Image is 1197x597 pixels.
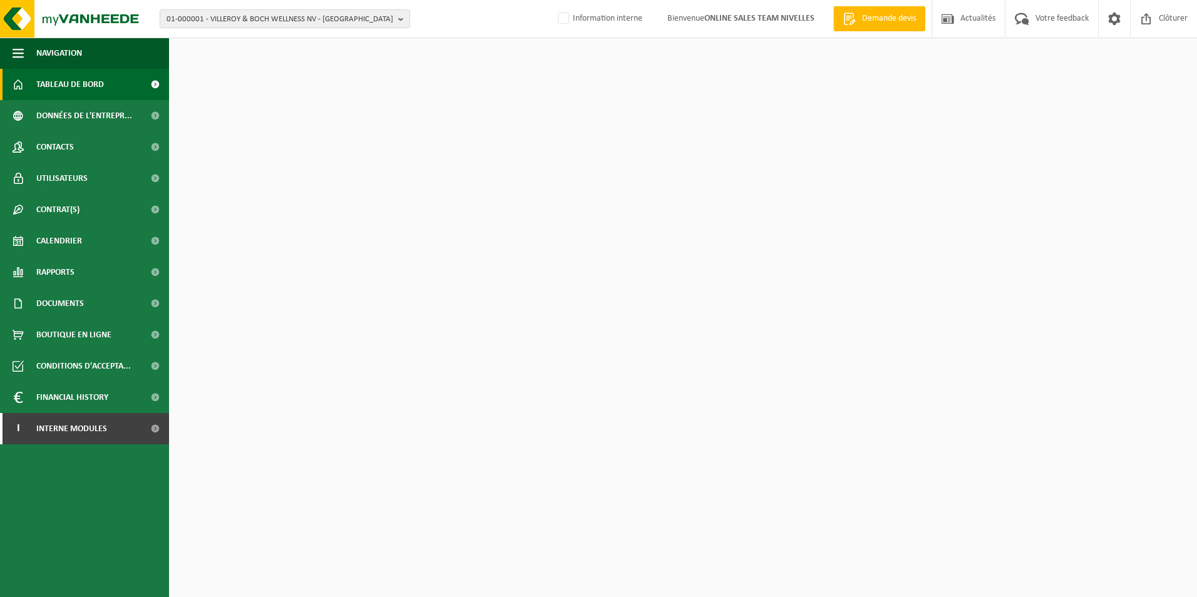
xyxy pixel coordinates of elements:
[36,194,80,225] span: Contrat(s)
[36,225,82,257] span: Calendrier
[704,14,814,23] strong: ONLINE SALES TEAM NIVELLES
[36,38,82,69] span: Navigation
[859,13,919,25] span: Demande devis
[36,163,88,194] span: Utilisateurs
[36,382,108,413] span: Financial History
[555,9,642,28] label: Information interne
[36,319,111,350] span: Boutique en ligne
[833,6,925,31] a: Demande devis
[167,10,393,29] span: 01-000001 - VILLEROY & BOCH WELLNESS NV - [GEOGRAPHIC_DATA]
[36,69,104,100] span: Tableau de bord
[36,131,74,163] span: Contacts
[36,100,132,131] span: Données de l'entrepr...
[36,288,84,319] span: Documents
[36,350,131,382] span: Conditions d'accepta...
[36,257,74,288] span: Rapports
[160,9,410,28] button: 01-000001 - VILLEROY & BOCH WELLNESS NV - [GEOGRAPHIC_DATA]
[13,413,24,444] span: I
[36,413,107,444] span: Interne modules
